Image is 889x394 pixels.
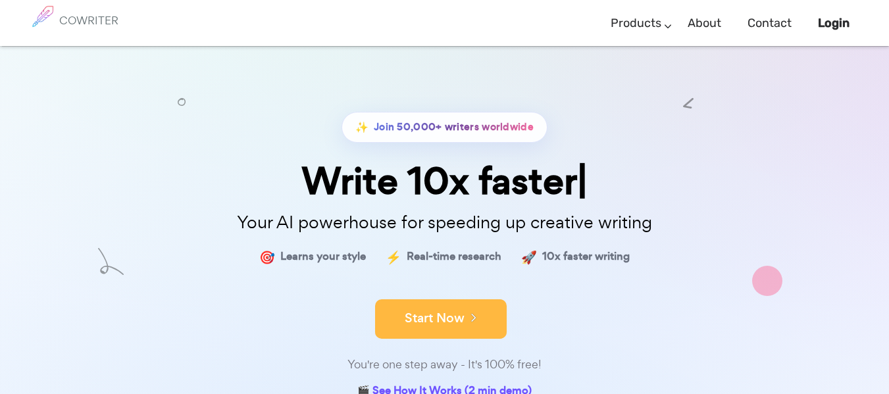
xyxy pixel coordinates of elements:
[116,162,774,200] div: Write 10x faster
[375,299,507,339] button: Start Now
[59,14,118,26] h6: COWRITER
[688,4,721,43] a: About
[407,247,501,266] span: Real-time research
[259,247,275,266] span: 🎯
[748,4,792,43] a: Contact
[521,247,537,266] span: 🚀
[818,4,850,43] a: Login
[386,247,401,266] span: ⚡
[611,4,661,43] a: Products
[355,118,368,137] span: ✨
[98,249,124,276] img: shape
[116,355,774,374] div: You're one step away - It's 100% free!
[818,16,850,30] b: Login
[374,118,534,137] span: Join 50,000+ writers worldwide
[542,247,630,266] span: 10x faster writing
[116,209,774,237] p: Your AI powerhouse for speeding up creative writing
[280,247,366,266] span: Learns your style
